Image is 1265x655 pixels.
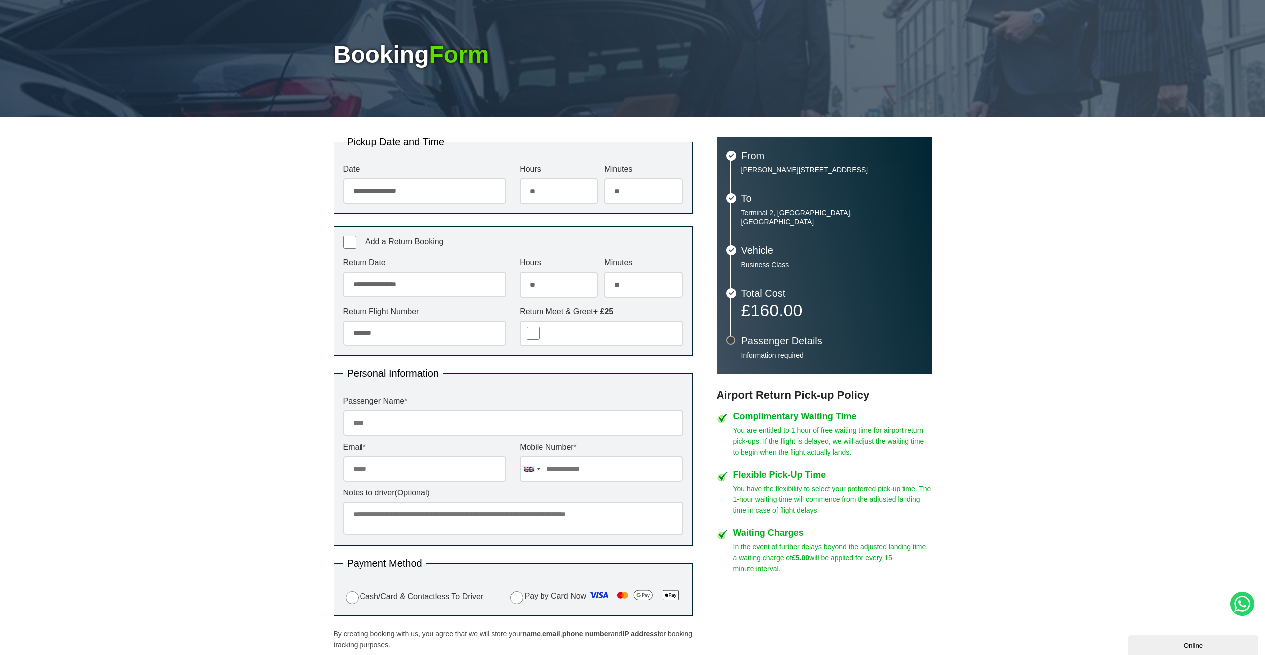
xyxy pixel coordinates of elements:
p: [PERSON_NAME][STREET_ADDRESS] [741,165,922,174]
label: Date [343,165,506,173]
strong: + £25 [593,307,613,316]
span: Form [429,41,489,68]
label: Email [343,443,506,451]
label: Return Meet & Greet [520,308,683,316]
h3: Airport Return Pick-up Policy [717,389,932,402]
label: Minutes [604,165,683,173]
strong: £5.00 [792,554,809,562]
p: Information required [741,351,922,360]
label: Hours [520,165,598,173]
legend: Payment Method [343,558,426,568]
p: By creating booking with us, you agree that we will store your , , and for booking tracking purpo... [334,628,693,650]
p: In the event of further delays beyond the adjusted landing time, a waiting charge of will be appl... [733,541,932,574]
legend: Pickup Date and Time [343,137,449,147]
h4: Flexible Pick-Up Time [733,470,932,479]
label: Pay by Card Now [508,587,683,606]
p: £ [741,303,922,317]
div: United Kingdom: +44 [520,457,543,481]
label: Return Date [343,259,506,267]
label: Minutes [604,259,683,267]
h1: Booking [334,43,932,67]
label: Hours [520,259,598,267]
strong: email [542,630,560,638]
span: 160.00 [750,301,802,320]
label: Return Flight Number [343,308,506,316]
label: Cash/Card & Contactless To Driver [343,590,484,604]
h3: Passenger Details [741,336,922,346]
span: (Optional) [395,489,430,497]
strong: name [522,630,541,638]
p: Terminal 2, [GEOGRAPHIC_DATA], [GEOGRAPHIC_DATA] [741,208,922,226]
label: Passenger Name [343,397,683,405]
input: Pay by Card Now [510,591,523,604]
label: Mobile Number [520,443,683,451]
p: Business Class [741,260,922,269]
h3: Total Cost [741,288,922,298]
strong: phone number [562,630,611,638]
p: You are entitled to 1 hour of free waiting time for airport return pick-ups. If the flight is del... [733,425,932,458]
input: Add a Return Booking [343,236,356,249]
label: Notes to driver [343,489,683,497]
h3: Vehicle [741,245,922,255]
h3: From [741,151,922,161]
legend: Personal Information [343,368,443,378]
iframe: chat widget [1128,633,1260,655]
span: Add a Return Booking [365,237,444,246]
input: Cash/Card & Contactless To Driver [346,591,359,604]
p: You have the flexibility to select your preferred pick-up time. The 1-hour waiting time will comm... [733,483,932,516]
h3: To [741,193,922,203]
h4: Waiting Charges [733,528,932,537]
strong: IP address [622,630,658,638]
h4: Complimentary Waiting Time [733,412,932,421]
